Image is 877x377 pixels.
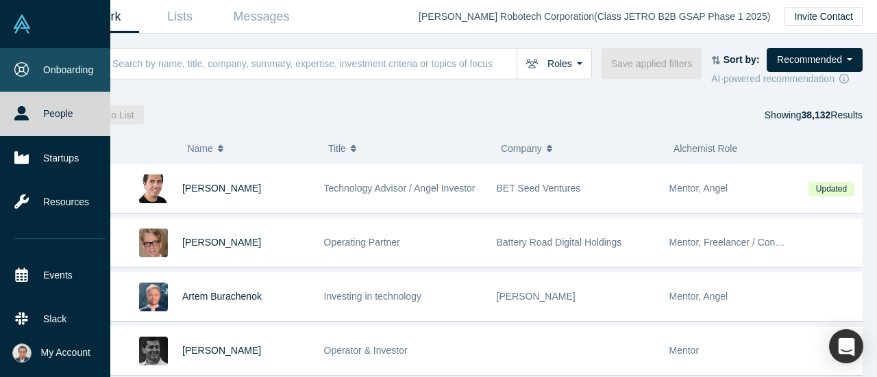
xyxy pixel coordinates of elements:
img: Kohichi Matsui's Account [12,343,32,363]
span: Investing in technology [324,291,421,302]
a: Artem Burachenok [182,291,262,302]
span: Alchemist Role [674,143,737,154]
strong: Sort by: [724,54,760,65]
button: Invite Contact [785,7,863,26]
button: Save applied filters [602,48,702,79]
span: Results [801,109,863,120]
button: Add to List [79,105,144,125]
span: Battery Road Digital Holdings [497,237,622,248]
button: My Account [12,343,90,363]
span: Technology Advisor / Angel Investor [324,183,475,194]
span: Company [501,134,542,163]
span: Mentor, Angel [669,183,728,194]
span: Operating Partner [324,237,400,248]
img: Ed Simnett's Profile Image [139,229,168,257]
span: My Account [41,346,90,360]
a: [PERSON_NAME] [182,183,261,194]
a: Messages [221,1,302,33]
button: Company [501,134,659,163]
span: Mentor [669,345,700,356]
div: [PERSON_NAME] Robotech Corporation ( Class JETRO B2B GSAP Phase 1 2025 ) [419,10,785,24]
img: Raj Jain's Profile Image [139,337,168,365]
img: Artem Burachenok's Profile Image [139,283,168,311]
div: Showing [765,105,863,125]
strong: 38,132 [801,109,830,120]
button: Roles [517,48,592,79]
span: Mentor, Angel [669,291,728,302]
span: Name [187,134,212,163]
span: [PERSON_NAME] [497,291,576,302]
span: Operator & Investor [324,345,408,356]
div: AI-powered recommendation [711,72,863,86]
button: Recommended [767,48,863,72]
span: Updated [808,182,854,196]
a: [PERSON_NAME] [182,345,261,356]
input: Search by name, title, company, summary, expertise, investment criteria or topics of focus [111,47,517,79]
a: [PERSON_NAME] [182,237,261,248]
button: Name [187,134,314,163]
img: Alchemist Vault Logo [12,14,32,34]
button: Title [328,134,486,163]
span: BET Seed Ventures [497,183,581,194]
span: Title [328,134,346,163]
a: Lists [139,1,221,33]
img: Boris Livshutz's Profile Image [139,174,168,203]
